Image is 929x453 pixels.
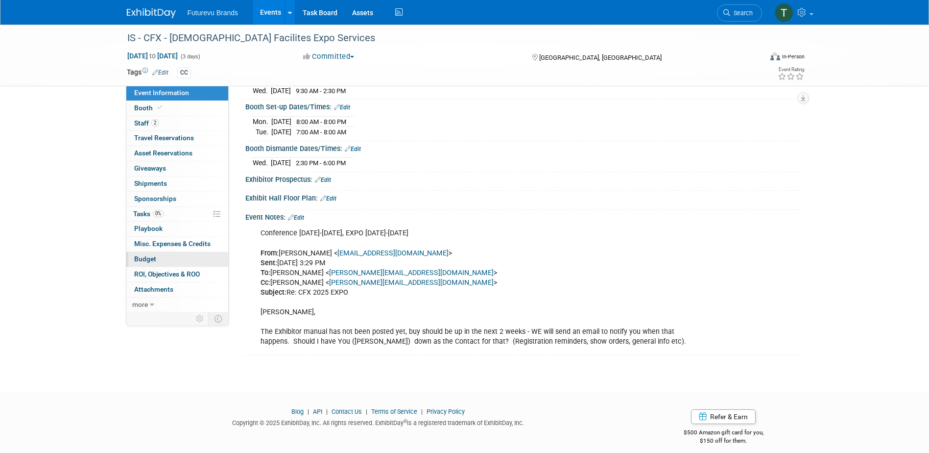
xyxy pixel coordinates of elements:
[261,259,277,267] b: Sent:
[126,222,228,236] a: Playbook
[134,195,176,202] span: Sponsorships
[730,9,753,17] span: Search
[261,269,270,277] b: To:
[245,191,803,203] div: Exhibit Hall Floor Plan:
[261,278,270,287] b: Cc:
[134,285,173,293] span: Attachments
[296,118,346,126] span: 8:00 AM - 8:00 PM
[427,408,465,415] a: Privacy Policy
[334,104,350,111] a: Edit
[271,116,291,127] td: [DATE]
[126,161,228,176] a: Giveaways
[691,409,756,424] a: Refer & Earn
[132,301,148,308] span: more
[704,51,805,66] div: Event Format
[770,52,780,60] img: Format-Inperson.png
[153,210,164,217] span: 0%
[253,116,271,127] td: Mon.
[124,29,747,47] div: IS - CFX - [DEMOGRAPHIC_DATA] Facilites Expo Services
[419,408,425,415] span: |
[271,85,291,96] td: [DATE]
[134,225,163,232] span: Playbook
[315,176,331,183] a: Edit
[300,51,358,62] button: Committed
[245,210,803,223] div: Event Notes:
[126,282,228,297] a: Attachments
[644,437,803,445] div: $150 off for them.
[126,86,228,101] a: Event Information
[127,416,630,428] div: Copyright © 2025 ExhibitDay, Inc. All rights reserved. ExhibitDay is a registered trademark of Ex...
[151,119,159,126] span: 2
[126,146,228,161] a: Asset Reservations
[296,128,346,136] span: 7:00 AM - 8:00 AM
[134,179,167,187] span: Shipments
[261,288,286,297] b: Subject:
[320,195,336,202] a: Edit
[134,164,166,172] span: Giveaways
[126,207,228,222] a: Tasks0%
[127,67,168,78] td: Tags
[126,176,228,191] a: Shipments
[271,158,291,168] td: [DATE]
[324,408,330,415] span: |
[253,85,271,96] td: Wed.
[134,255,156,263] span: Budget
[296,159,346,167] span: 2:30 PM - 6:00 PM
[782,53,805,60] div: In-Person
[332,408,362,415] a: Contact Us
[345,146,361,152] a: Edit
[191,312,209,325] td: Personalize Event Tab Strip
[329,278,494,287] a: [PERSON_NAME][EMAIL_ADDRESS][DOMAIN_NAME]
[337,249,449,257] a: [EMAIL_ADDRESS][DOMAIN_NAME]
[775,3,793,22] img: Taylor Brooker
[778,67,804,72] div: Event Rating
[313,408,322,415] a: API
[363,408,370,415] span: |
[291,408,304,415] a: Blog
[371,408,417,415] a: Terms of Service
[134,240,211,248] span: Misc. Expenses & Credits
[296,87,346,95] span: 9:30 AM - 2:30 PM
[126,192,228,206] a: Sponsorships
[245,100,803,112] div: Booth Set-up Dates/Times:
[261,249,279,257] b: From:
[134,149,192,157] span: Asset Reservations
[271,127,291,137] td: [DATE]
[127,8,176,18] img: ExhibitDay
[133,210,164,218] span: Tasks
[539,54,662,61] span: [GEOGRAPHIC_DATA], [GEOGRAPHIC_DATA]
[126,116,228,131] a: Staff2
[188,9,238,17] span: Futurevu Brands
[134,134,194,142] span: Travel Reservations
[134,89,189,97] span: Event Information
[288,214,304,221] a: Edit
[254,224,695,352] div: Conference [DATE]-[DATE], EXPO [DATE]-[DATE] [PERSON_NAME] < > [DATE] 3:29 PM [PERSON_NAME] < > [...
[180,53,200,60] span: (3 days)
[134,104,164,112] span: Booth
[157,105,162,110] i: Booth reservation complete
[245,141,803,154] div: Booth Dismantle Dates/Times:
[126,267,228,282] a: ROI, Objectives & ROO
[127,51,178,60] span: [DATE] [DATE]
[126,252,228,267] a: Budget
[305,408,311,415] span: |
[126,298,228,312] a: more
[329,269,494,277] a: [PERSON_NAME][EMAIL_ADDRESS][DOMAIN_NAME]
[245,172,803,185] div: Exhibitor Prospectus:
[126,101,228,116] a: Booth
[253,158,271,168] td: Wed.
[404,419,407,424] sup: ®
[134,119,159,127] span: Staff
[253,127,271,137] td: Tue.
[126,131,228,146] a: Travel Reservations
[717,4,762,22] a: Search
[152,69,168,76] a: Edit
[208,312,228,325] td: Toggle Event Tabs
[148,52,157,60] span: to
[644,422,803,445] div: $500 Amazon gift card for you,
[134,270,200,278] span: ROI, Objectives & ROO
[126,237,228,252] a: Misc. Expenses & Credits
[177,68,191,78] div: CC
